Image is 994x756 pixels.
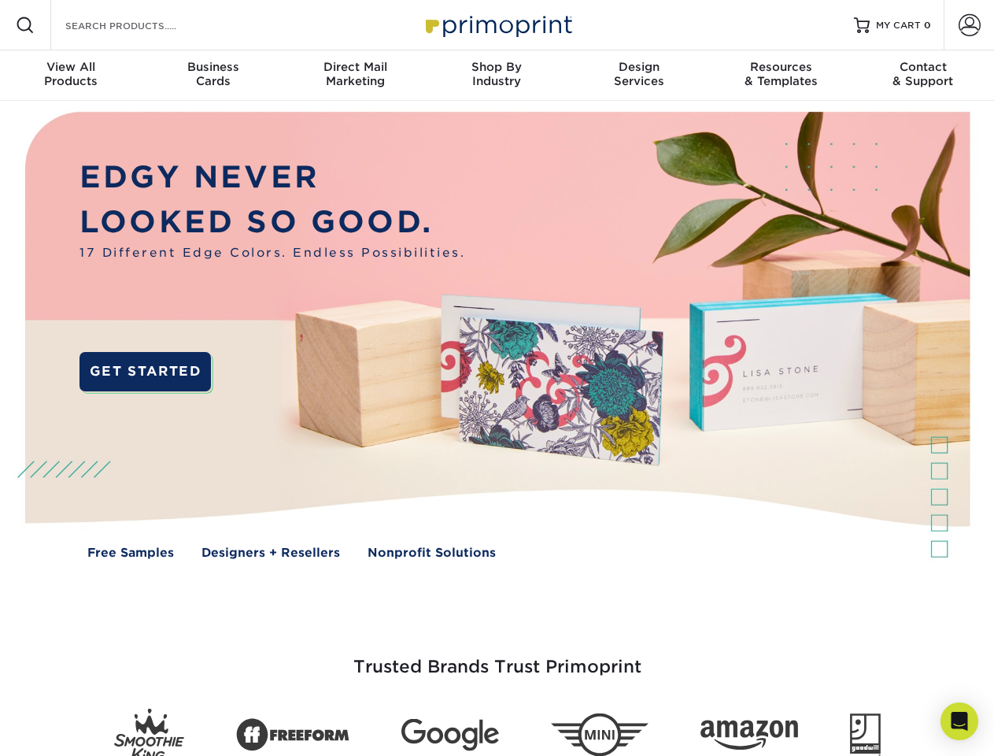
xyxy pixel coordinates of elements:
div: Open Intercom Messenger [940,702,978,740]
a: Direct MailMarketing [284,50,426,101]
img: Google [401,719,499,751]
p: EDGY NEVER [79,155,465,200]
span: Design [568,60,710,74]
div: Cards [142,60,283,88]
div: Industry [426,60,567,88]
span: Business [142,60,283,74]
a: Contact& Support [852,50,994,101]
a: BusinessCards [142,50,283,101]
a: Free Samples [87,544,174,562]
span: Contact [852,60,994,74]
span: MY CART [876,19,921,32]
p: LOOKED SO GOOD. [79,200,465,245]
img: Amazon [700,721,798,750]
h3: Trusted Brands Trust Primoprint [37,619,958,696]
div: & Templates [710,60,852,88]
a: DesignServices [568,50,710,101]
img: Primoprint [419,8,576,42]
span: Shop By [426,60,567,74]
a: Resources& Templates [710,50,852,101]
a: Shop ByIndustry [426,50,567,101]
div: Services [568,60,710,88]
span: 0 [924,20,931,31]
div: & Support [852,60,994,88]
img: Goodwill [850,713,881,756]
span: 17 Different Edge Colors. Endless Possibilities. [79,244,465,262]
span: Direct Mail [284,60,426,74]
span: Resources [710,60,852,74]
div: Marketing [284,60,426,88]
a: GET STARTED [79,352,211,391]
input: SEARCH PRODUCTS..... [64,16,217,35]
a: Nonprofit Solutions [368,544,496,562]
a: Designers + Resellers [201,544,340,562]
